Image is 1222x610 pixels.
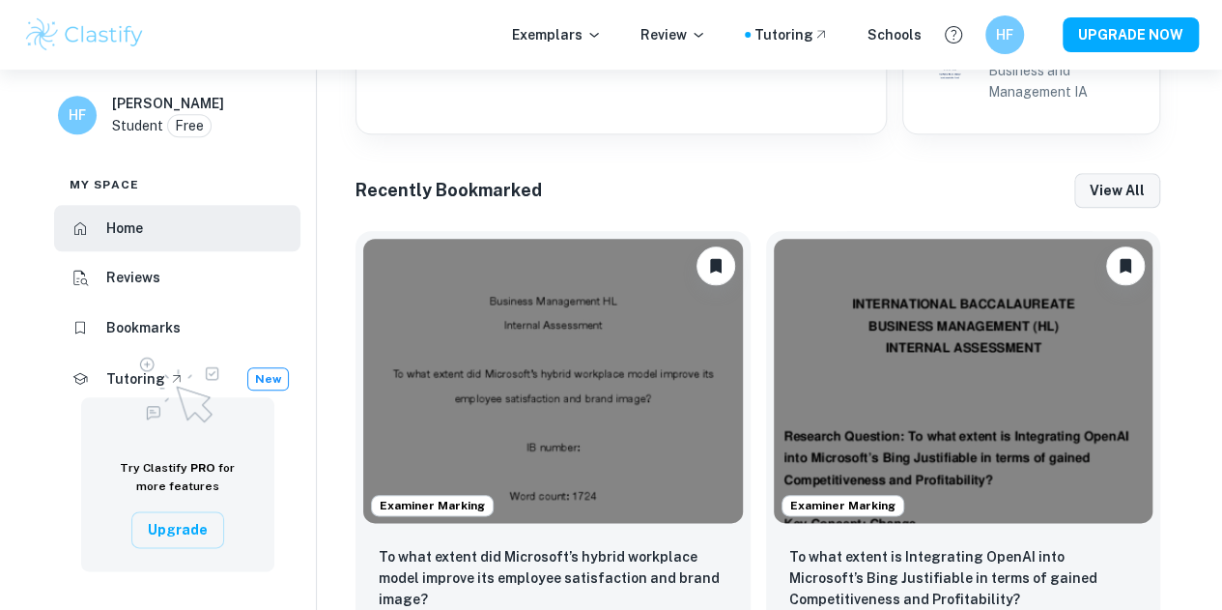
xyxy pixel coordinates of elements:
p: Review [640,24,706,45]
img: Business and Management IA example thumbnail: To what extent is Integrating OpenAI int [774,239,1152,523]
h6: Reviews [106,267,160,288]
button: Help and Feedback [937,18,970,51]
a: Tutoring [754,24,829,45]
h6: Tutoring [106,368,165,390]
p: Free [175,115,204,136]
p: Exemplars [512,24,602,45]
img: Clastify logo [23,15,146,54]
a: Reviews [54,255,300,302]
span: Examiner Marking [372,497,493,514]
h6: HF [994,24,1016,45]
h6: Home [106,218,143,239]
button: UPGRADE NOW [1063,17,1199,52]
h6: Recently Bookmarked [355,177,542,204]
a: Bookmarks [54,305,300,351]
h6: Bookmarks [106,317,181,338]
img: Business and Management IA example thumbnail: To what extent did Microsoft’s hybrid wo [363,239,742,523]
button: View all [1074,173,1160,208]
span: Examiner Marking [782,497,903,514]
button: HF [985,15,1024,54]
h6: HF [67,104,89,126]
button: Unbookmark [1106,247,1145,285]
p: Student [112,115,163,136]
a: Home [54,205,300,251]
a: Business and Management IA example thumbnail: What is the profitability of Facebook’s What is the... [919,31,1144,110]
img: Business and Management IA example thumbnail: What is the profitability of Facebook’s [926,47,973,94]
img: Upgrade to Pro [129,345,226,428]
p: To what extent did Microsoft’s hybrid workplace model improve its employee satisfaction and brand... [379,546,726,610]
a: TutoringNew [54,355,300,403]
p: To what extent is Integrating OpenAI into Microsoft’s Bing Justifiable in terms of gained Competi... [789,546,1137,610]
span: New [248,370,288,388]
button: Upgrade [131,511,224,548]
h6: Business and Management IA [988,60,1094,102]
span: PRO [190,461,215,475]
a: Schools [867,24,922,45]
button: Unbookmark [696,247,735,285]
span: My space [70,176,139,193]
h6: Try Clastify for more features [104,459,251,496]
h6: [PERSON_NAME] [112,93,224,114]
